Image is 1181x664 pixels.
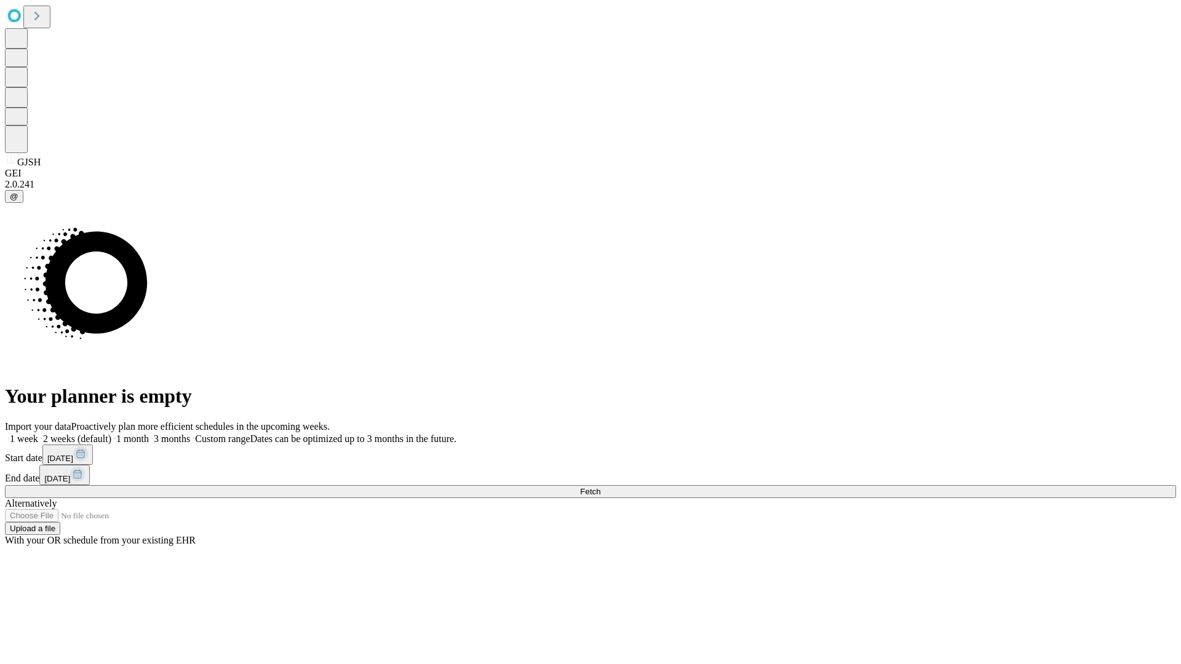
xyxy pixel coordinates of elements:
span: Alternatively [5,498,57,508]
button: @ [5,190,23,203]
button: Fetch [5,485,1176,498]
span: Dates can be optimized up to 3 months in the future. [250,433,456,444]
span: Custom range [195,433,250,444]
div: GEI [5,168,1176,179]
span: Fetch [580,487,600,496]
button: [DATE] [42,445,93,465]
span: 2 weeks (default) [43,433,111,444]
span: [DATE] [44,474,70,483]
button: [DATE] [39,465,90,485]
span: Proactively plan more efficient schedules in the upcoming weeks. [71,421,330,432]
span: GJSH [17,157,41,167]
h1: Your planner is empty [5,385,1176,408]
button: Upload a file [5,522,60,535]
span: @ [10,192,18,201]
div: End date [5,465,1176,485]
span: Import your data [5,421,71,432]
div: Start date [5,445,1176,465]
span: 3 months [154,433,190,444]
div: 2.0.241 [5,179,1176,190]
span: 1 week [10,433,38,444]
span: [DATE] [47,454,73,463]
span: With your OR schedule from your existing EHR [5,535,196,545]
span: 1 month [116,433,149,444]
